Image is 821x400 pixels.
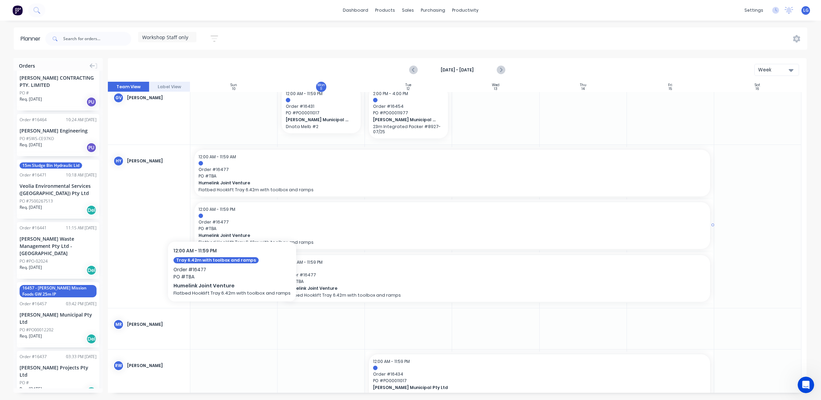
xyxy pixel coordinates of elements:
[80,118,132,134] div: nevermind, fixed
[5,39,132,73] div: Factory says…
[407,87,410,91] div: 12
[798,377,814,393] iframe: Intercom live chat
[63,32,131,46] input: Search for orders...
[492,83,499,87] div: Wed
[127,158,184,164] div: [PERSON_NAME]
[373,124,444,134] p: 23m Integrated Packer #8927-07/25
[11,62,50,67] div: Factory • 10m ago
[20,311,97,325] div: [PERSON_NAME] Municipal Pty Ltd
[494,87,497,91] div: 13
[86,265,97,275] div: Del
[66,354,97,360] div: 03:33 PM [DATE]
[286,117,350,123] span: [PERSON_NAME] Municipal Pty Ltd
[755,83,760,87] div: Sat
[20,162,82,169] span: 15m Sludge Bin Hydraulic Lid
[199,240,706,245] p: Flatbed Hooklift Tray 6.42m with toolbox and ramps
[398,5,417,15] div: sales
[11,44,83,50] div: Hi [PERSON_NAME].
[5,103,132,118] div: Lyle says…
[11,50,83,57] div: What would you like to know?
[6,210,132,222] textarea: Message…
[20,117,47,123] div: Order # 16464
[20,4,31,15] img: Profile image for Maricar
[754,64,799,76] button: Week
[199,154,236,160] span: 12:00 AM - 11:59 AM
[423,67,492,73] strong: [DATE] - [DATE]
[22,225,27,230] button: Gif picker
[25,73,132,102] div: Hi Factory, I cannot see order number 16477 in my planner, can you please investigate as to why?
[66,172,97,178] div: 10:18 AM [DATE]
[286,124,357,129] p: Dnata Melb #2
[199,173,706,179] span: PO # TBA
[803,7,809,13] span: LG
[5,39,88,61] div: Hi [PERSON_NAME].What would you like to know?Factory • 10m ago
[20,96,42,102] span: Req. [DATE]
[11,225,16,230] button: Emoji picker
[35,103,132,118] div: is it because it is partially invoiced?
[373,358,410,364] span: 12:00 AM - 11:59 PM
[5,73,132,103] div: Lyle says…
[199,167,706,173] span: Order # 16477
[669,87,672,91] div: 15
[20,327,54,333] div: PO #PO00012202
[20,182,97,197] div: Veolia Environmental Services ([GEOGRAPHIC_DATA]) Pty Ltd
[20,136,54,142] div: PO #SWS-CE97KO
[317,83,325,87] div: Mon
[20,364,97,378] div: [PERSON_NAME] Projects Pty Ltd
[20,127,97,134] div: [PERSON_NAME] Engineering
[4,3,18,16] button: go back
[582,87,585,91] div: 14
[5,118,132,142] div: Lyle says…
[286,103,357,110] span: Order # 16431
[66,301,97,307] div: 03:42 PM [DATE]
[20,301,47,307] div: Order # 16457
[113,319,124,330] div: MR
[199,219,706,225] span: Order # 16477
[20,354,47,360] div: Order # 16437
[373,371,706,377] span: Order # 16434
[286,110,357,116] span: PO # PO00011017
[113,156,124,166] div: HY
[20,380,29,386] div: PO #
[405,83,411,87] div: Tue
[21,35,44,43] div: Planner
[20,258,48,264] div: PO #PO-02024
[118,222,129,233] button: Send a message…
[113,93,124,103] div: GV
[741,5,767,15] div: settings
[373,392,706,397] p: Dnata Melb #4
[199,206,235,212] span: 12:00 AM - 11:59 PM
[580,83,586,87] div: Thu
[758,66,790,73] div: Week
[373,378,706,384] span: PO # PO00011017
[230,83,237,87] div: Sun
[199,180,655,186] span: Humelink Joint Venture
[20,90,29,96] div: PO #
[373,117,437,123] span: [PERSON_NAME] Municipal Pty Ltd
[86,97,97,107] div: PU
[86,123,126,129] div: nevermind, fixed
[20,142,42,148] span: Req. [DATE]
[20,204,42,210] span: Req. [DATE]
[33,225,38,230] button: Upload attachment
[113,361,124,371] div: RW
[127,321,184,328] div: [PERSON_NAME]
[417,5,449,15] div: purchasing
[449,5,482,15] div: productivity
[20,172,47,178] div: Order # 16471
[286,278,706,285] span: PO # TBA
[127,95,184,101] div: [PERSON_NAME]
[12,5,23,15] img: Factory
[86,334,97,344] div: Del
[20,285,97,297] span: 16457 - [PERSON_NAME] Mission Foods GW 25m IP
[43,3,63,9] h1: Factory
[20,264,42,271] span: Req. [DATE]
[20,386,42,392] span: Req. [DATE]
[20,235,97,257] div: [PERSON_NAME] Waste Management Pty Ltd - [GEOGRAPHIC_DATA]
[232,87,236,91] div: 10
[29,4,40,15] img: Profile image for Cathy
[372,5,398,15] div: products
[199,226,706,232] span: PO # TBA
[373,103,444,110] span: Order # 16454
[30,78,126,98] div: Hi Factory, I cannot see order number 16477 in my planner, can you please investigate as to why?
